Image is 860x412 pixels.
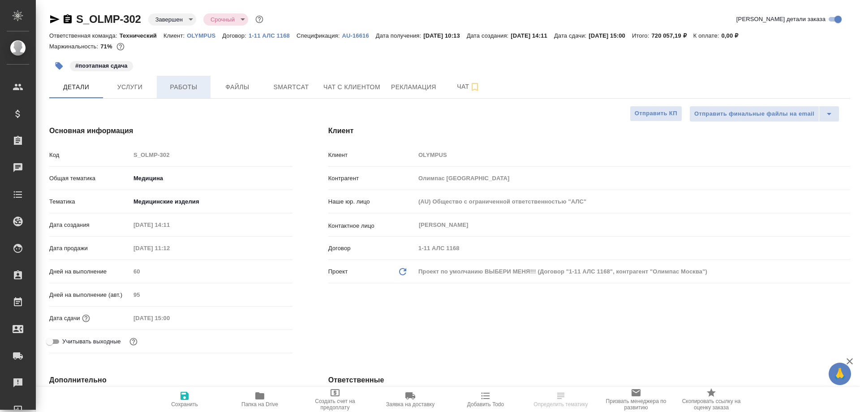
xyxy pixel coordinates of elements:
[171,401,198,408] span: Сохранить
[153,16,185,23] button: Завершен
[415,195,850,208] input: Пустое поле
[49,151,130,160] p: Код
[415,148,850,161] input: Пустое поле
[108,82,151,93] span: Услуги
[203,13,248,26] div: Завершен
[130,265,292,278] input: Пустое поле
[323,82,380,93] span: Чат с клиентом
[674,387,749,412] button: Скопировать ссылку на оценку заказа
[598,387,674,412] button: Призвать менеджера по развитию
[328,126,850,136] h4: Клиент
[208,16,237,23] button: Срочный
[130,148,292,161] input: Пустое поле
[423,32,467,39] p: [DATE] 10:13
[297,32,342,39] p: Спецификация:
[448,387,523,412] button: Добавить Todo
[163,32,187,39] p: Клиент:
[415,242,850,255] input: Пустое поле
[630,106,682,121] button: Отправить КП
[328,197,415,206] p: Наше юр. лицо
[342,32,375,39] p: AU-16616
[49,244,130,253] p: Дата продажи
[115,41,126,52] button: 171120.95 RUB;
[328,244,415,253] p: Договор
[49,267,130,276] p: Дней на выполнение
[187,32,222,39] p: OLYMPUS
[49,14,60,25] button: Скопировать ссылку для ЯМессенджера
[249,31,297,39] a: 1-11 АЛС 1168
[49,43,100,50] p: Маржинальность:
[554,32,589,39] p: Дата сдачи:
[467,32,511,39] p: Дата создания:
[736,15,826,24] span: [PERSON_NAME] детали заказа
[69,61,134,69] span: поэтапная сдача
[651,32,693,39] p: 720 057,19 ₽
[694,109,814,119] span: Отправить финальные файлы на email
[222,387,297,412] button: Папка на Drive
[130,242,209,255] input: Пустое поле
[249,32,297,39] p: 1-11 АЛС 1168
[328,151,415,160] p: Клиент
[693,32,722,39] p: К оплате:
[49,221,130,230] p: Дата создания
[328,221,415,230] p: Контактное лицо
[241,401,278,408] span: Папка на Drive
[162,82,205,93] span: Работы
[328,267,348,276] p: Проект
[130,312,209,325] input: Пустое поле
[187,31,222,39] a: OLYMPUS
[49,197,130,206] p: Тематика
[130,218,209,231] input: Пустое поле
[49,291,130,299] p: Дней на выполнение (авт.)
[373,387,448,412] button: Заявка на доставку
[254,13,265,25] button: Доп статусы указывают на важность/срочность заказа
[130,288,292,301] input: Пустое поле
[635,108,677,119] span: Отправить КП
[632,32,651,39] p: Итого:
[49,174,130,183] p: Общая тематика
[49,314,80,323] p: Дата сдачи
[62,337,121,346] span: Учитывать выходные
[76,13,141,25] a: S_OLMP-302
[147,387,222,412] button: Сохранить
[415,172,850,185] input: Пустое поле
[128,336,139,347] button: Выбери, если сб и вс нужно считать рабочими днями для выполнения заказа.
[679,398,744,411] span: Скопировать ссылку на оценку заказа
[100,43,114,50] p: 71%
[829,363,851,385] button: 🙏
[270,82,313,93] span: Smartcat
[342,31,375,39] a: AU-16616
[49,32,120,39] p: Ответственная команда:
[49,126,292,136] h4: Основная информация
[447,81,490,92] span: Чат
[604,398,668,411] span: Призвать менеджера по развитию
[689,106,839,122] div: split button
[589,32,632,39] p: [DATE] 15:00
[62,14,73,25] button: Скопировать ссылку
[386,401,434,408] span: Заявка на доставку
[55,82,98,93] span: Детали
[49,56,69,76] button: Добавить тэг
[297,387,373,412] button: Создать счет на предоплату
[130,171,292,186] div: Медицина
[511,32,554,39] p: [DATE] 14:11
[120,32,163,39] p: Технический
[721,32,745,39] p: 0,00 ₽
[222,32,249,39] p: Договор:
[469,82,480,92] svg: Подписаться
[75,61,128,70] p: #поэтапная сдача
[328,174,415,183] p: Контрагент
[376,32,423,39] p: Дата получения:
[523,387,598,412] button: Определить тематику
[216,82,259,93] span: Файлы
[832,364,847,383] span: 🙏
[303,398,367,411] span: Создать счет на предоплату
[49,375,292,386] h4: Дополнительно
[148,13,196,26] div: Завершен
[80,312,92,324] button: Если добавить услуги и заполнить их объемом, то дата рассчитается автоматически
[130,194,292,209] div: Медицинские изделия
[391,82,436,93] span: Рекламация
[467,401,504,408] span: Добавить Todo
[689,106,819,122] button: Отправить финальные файлы на email
[328,375,850,386] h4: Ответственные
